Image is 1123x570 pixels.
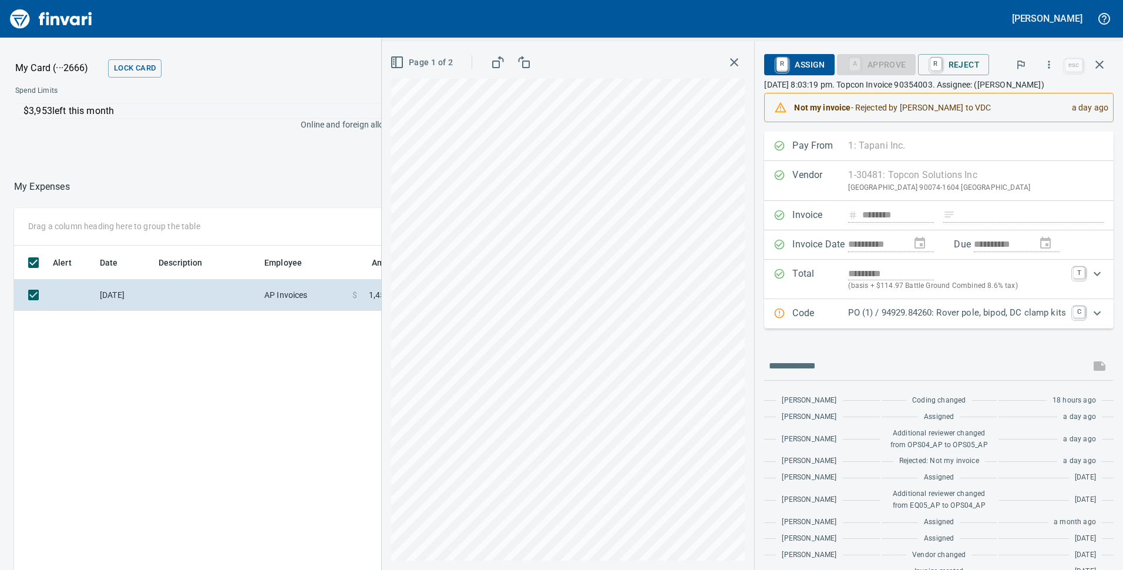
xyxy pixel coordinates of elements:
span: [PERSON_NAME] [782,472,836,484]
div: - Rejected by [PERSON_NAME] to VDC [794,97,1062,118]
span: Lock Card [114,62,156,75]
span: [PERSON_NAME] [782,455,836,467]
span: [DATE] [1075,549,1096,561]
button: More [1036,52,1062,78]
span: Employee [264,256,302,270]
p: My Expenses [14,180,70,194]
span: 1,451.78 [369,289,402,301]
span: Alert [53,256,87,270]
span: This records your message into the invoice and notifies anyone mentioned [1085,352,1114,380]
button: Flag [1008,52,1034,78]
p: Total [792,267,848,292]
span: [PERSON_NAME] [782,533,836,545]
span: [PERSON_NAME] [782,395,836,407]
p: Online and foreign allowed [6,119,399,130]
span: Date [100,256,118,270]
button: RReject [918,54,989,75]
span: Assigned [924,411,954,423]
h5: [PERSON_NAME] [1012,12,1082,25]
span: 18 hours ago [1053,395,1096,407]
p: Code [792,306,848,321]
span: Assigned [924,517,954,528]
span: a day ago [1063,434,1096,445]
span: Coding changed [912,395,966,407]
span: [DATE] [1075,494,1096,506]
p: (basis + $114.97 Battle Ground Combined 8.6% tax) [848,280,1066,292]
span: Additional reviewer changed from OPS04_AP to OPS05_AP [887,428,991,451]
span: [DATE] [1075,472,1096,484]
span: Amount [372,256,402,270]
span: $ [352,289,357,301]
span: [PERSON_NAME] [782,411,836,423]
a: C [1073,306,1085,318]
strong: Not my invoice [794,103,850,112]
span: [PERSON_NAME] [782,517,836,528]
td: AP Invoices [260,280,348,311]
span: Assigned [924,533,954,545]
span: Vendor changed [912,549,966,561]
span: Additional reviewer changed from EQ05_AP to OPS04_AP [887,488,991,512]
span: a day ago [1063,455,1096,467]
a: R [776,58,788,71]
span: Date [100,256,133,270]
div: Expand [764,299,1114,328]
span: [PERSON_NAME] [782,549,836,561]
button: RAssign [764,54,834,75]
nav: breadcrumb [14,180,70,194]
p: PO (1) / 94929.84260: Rover pole, bipod, DC clamp kits [848,306,1066,320]
div: a day ago [1063,97,1108,118]
span: Page 1 of 2 [392,55,453,70]
span: Amount [357,256,402,270]
button: Page 1 of 2 [388,52,458,73]
img: Finvari [7,5,95,33]
span: Description [159,256,203,270]
p: My Card (···2666) [15,61,103,75]
div: Expand [764,260,1114,299]
span: [PERSON_NAME] [782,434,836,445]
span: [DATE] [1075,533,1096,545]
span: Assign [774,55,825,75]
span: Rejected: Not my invoice [899,455,979,467]
button: Lock Card [108,59,162,78]
a: R [930,58,942,71]
span: Reject [927,55,980,75]
span: Description [159,256,218,270]
span: a month ago [1054,517,1096,528]
p: Drag a column heading here to group the table [28,220,200,232]
span: [PERSON_NAME] [782,494,836,506]
p: $3,953 left this month [23,104,392,118]
span: Spend Limits [15,85,227,97]
span: Employee [264,256,317,270]
p: [DATE] 8:03:19 pm. Topcon Invoice 90354003. Assignee: ([PERSON_NAME]) [764,79,1114,90]
a: esc [1065,59,1082,72]
a: T [1073,267,1085,279]
span: Alert [53,256,72,270]
span: Close invoice [1062,51,1114,79]
button: [PERSON_NAME] [1009,9,1085,28]
span: a day ago [1063,411,1096,423]
span: Assigned [924,472,954,484]
div: Purchase Order Item required [837,59,916,69]
td: [DATE] [95,280,154,311]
